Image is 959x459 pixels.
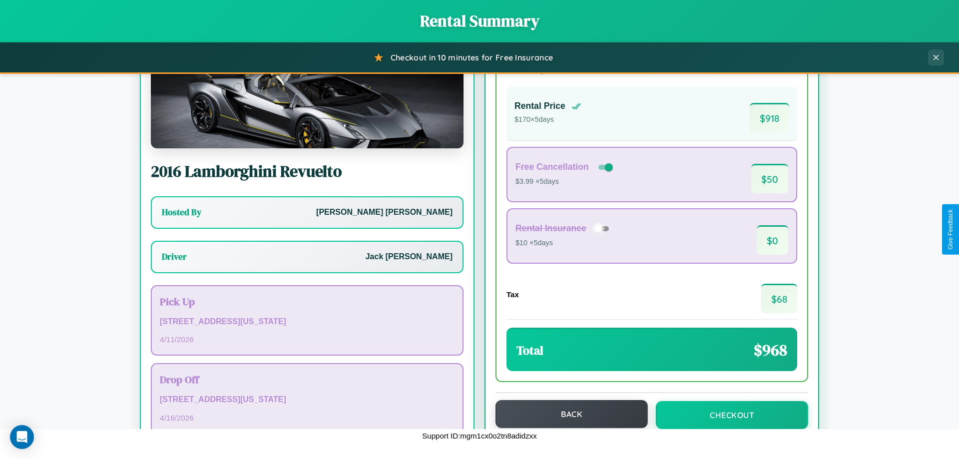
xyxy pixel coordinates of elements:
[495,400,648,428] button: Back
[515,162,589,172] h4: Free Cancellation
[947,209,954,250] div: Give Feedback
[160,372,455,387] h3: Drop Off
[422,429,536,443] p: Support ID: mgm1cx0o2tn8adidzxx
[751,164,788,193] span: $ 50
[366,250,453,264] p: Jack [PERSON_NAME]
[160,315,455,329] p: [STREET_ADDRESS][US_STATE]
[754,339,787,361] span: $ 968
[316,205,453,220] p: [PERSON_NAME] [PERSON_NAME]
[10,425,34,449] div: Open Intercom Messenger
[10,10,949,32] h1: Rental Summary
[656,401,808,429] button: Checkout
[515,175,615,188] p: $3.99 × 5 days
[514,101,565,111] h4: Rental Price
[160,393,455,407] p: [STREET_ADDRESS][US_STATE]
[160,411,455,425] p: 4 / 16 / 2026
[515,223,586,234] h4: Rental Insurance
[391,52,553,62] span: Checkout in 10 minutes for Free Insurance
[516,342,543,359] h3: Total
[151,160,464,182] h2: 2016 Lamborghini Revuelto
[160,294,455,309] h3: Pick Up
[514,113,581,126] p: $ 170 × 5 days
[162,206,201,218] h3: Hosted By
[151,48,464,148] img: Lamborghini Revuelto
[515,237,612,250] p: $10 × 5 days
[750,103,789,132] span: $ 918
[506,290,519,299] h4: Tax
[162,251,187,263] h3: Driver
[160,333,455,346] p: 4 / 11 / 2026
[757,225,788,255] span: $ 0
[761,284,797,313] span: $ 68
